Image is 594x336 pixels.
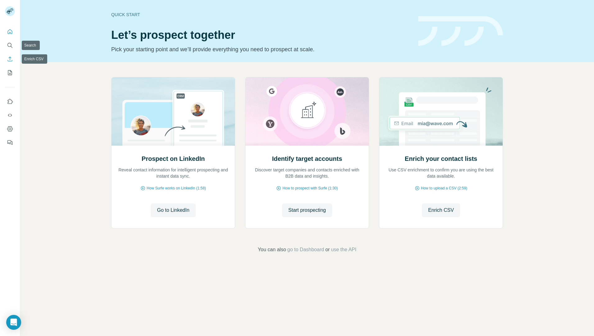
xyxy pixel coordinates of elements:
p: Pick your starting point and we’ll provide everything you need to prospect at scale. [111,45,411,54]
button: Search [5,40,15,51]
img: Identify target accounts [245,77,369,146]
img: Enrich your contact lists [379,77,503,146]
button: Start prospecting [282,203,332,217]
button: My lists [5,67,15,78]
span: Enrich CSV [428,207,454,214]
span: or [325,246,330,253]
img: Avatar [5,6,15,16]
button: Quick start [5,26,15,37]
button: go to Dashboard [287,246,324,253]
span: Start prospecting [288,207,326,214]
h2: Prospect on LinkedIn [142,154,205,163]
span: How to upload a CSV (2:59) [421,185,467,191]
button: Go to LinkedIn [151,203,195,217]
p: Reveal contact information for intelligent prospecting and instant data sync. [118,167,229,179]
button: Feedback [5,137,15,148]
button: Dashboard [5,123,15,134]
button: Use Surfe on LinkedIn [5,96,15,107]
span: How Surfe works on LinkedIn (1:58) [147,185,206,191]
div: Quick start [111,11,411,18]
h1: Let’s prospect together [111,29,411,41]
img: Prospect on LinkedIn [111,77,235,146]
h2: Identify target accounts [272,154,342,163]
span: Go to LinkedIn [157,207,189,214]
button: use the API [331,246,356,253]
button: Use Surfe API [5,110,15,121]
button: Enrich CSV [5,53,15,65]
span: How to prospect with Surfe (1:30) [282,185,338,191]
p: Discover target companies and contacts enriched with B2B data and insights. [252,167,363,179]
div: Open Intercom Messenger [6,315,21,330]
h2: Enrich your contact lists [405,154,477,163]
img: banner [418,16,503,46]
span: You can also [258,246,286,253]
button: Enrich CSV [422,203,460,217]
p: Use CSV enrichment to confirm you are using the best data available. [386,167,496,179]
